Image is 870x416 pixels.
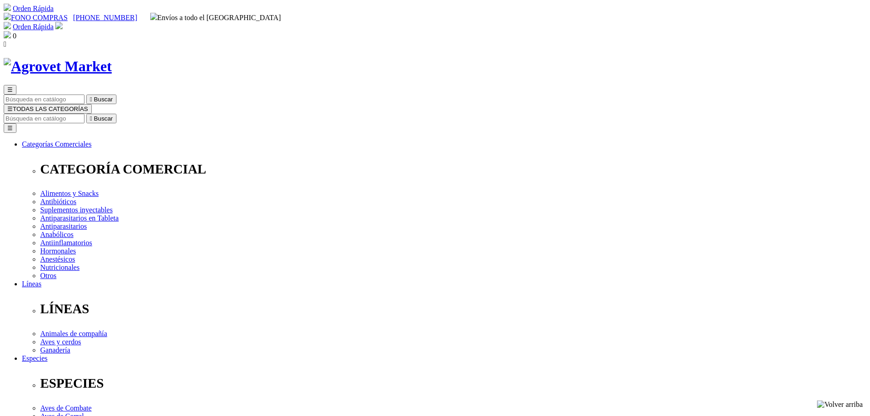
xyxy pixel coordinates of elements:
i:  [4,40,6,48]
img: phone.svg [4,13,11,20]
p: ESPECIES [40,376,866,391]
button: ☰ [4,85,16,95]
a: Especies [22,354,47,362]
a: Aves de Combate [40,404,92,412]
img: user.svg [55,22,63,29]
a: Otros [40,272,57,279]
button:  Buscar [86,114,116,123]
i:  [90,96,92,103]
a: Anestésicos [40,255,75,263]
a: Nutricionales [40,263,79,271]
i:  [90,115,92,122]
p: CATEGORÍA COMERCIAL [40,162,866,177]
a: Antiparasitarios en Tableta [40,214,119,222]
img: delivery-truck.svg [150,13,158,20]
a: Orden Rápida [13,5,53,12]
a: Suplementos inyectables [40,206,113,214]
a: Anabólicos [40,231,74,238]
img: shopping-bag.svg [4,31,11,38]
span: Buscar [94,96,113,103]
a: Alimentos y Snacks [40,190,99,197]
span: 0 [13,32,16,40]
a: Antiinflamatorios [40,239,92,247]
a: Aves y cerdos [40,338,81,346]
input: Buscar [4,95,84,104]
a: Antibióticos [40,198,76,205]
p: LÍNEAS [40,301,866,316]
button: ☰ [4,123,16,133]
button: ☰TODAS LAS CATEGORÍAS [4,104,92,114]
input: Buscar [4,114,84,123]
img: Agrovet Market [4,58,112,75]
button:  Buscar [86,95,116,104]
a: [PHONE_NUMBER] [73,14,137,21]
span: ☰ [7,86,13,93]
span: Envíos a todo el [GEOGRAPHIC_DATA] [150,14,281,21]
a: Orden Rápida [13,23,53,31]
a: FONO COMPRAS [4,14,68,21]
a: Hormonales [40,247,76,255]
img: shopping-cart.svg [4,22,11,29]
img: shopping-cart.svg [4,4,11,11]
a: Ganadería [40,346,70,354]
a: Líneas [22,280,42,288]
span: ☰ [7,105,13,112]
a: Antiparasitarios [40,222,87,230]
a: Acceda a su cuenta de cliente [55,23,63,31]
img: Volver arriba [817,400,863,409]
a: Categorías Comerciales [22,140,91,148]
span: Buscar [94,115,113,122]
a: Animales de compañía [40,330,107,337]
